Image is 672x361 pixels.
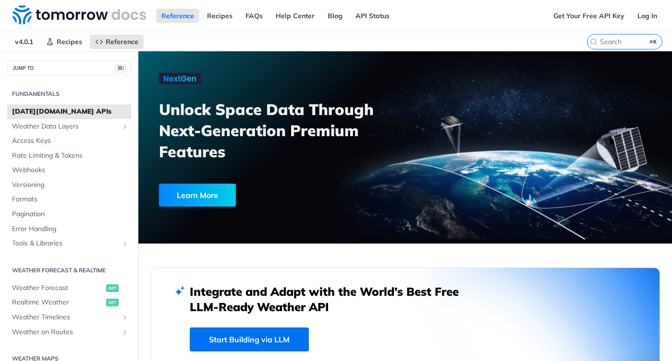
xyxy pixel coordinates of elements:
[7,236,131,251] a: Tools & LibrariesShow subpages for Tools & Libraries
[7,295,131,310] a: Realtime Weatherget
[12,210,129,219] span: Pagination
[115,64,126,72] span: ⌘/
[90,35,144,49] a: Reference
[7,207,131,221] a: Pagination
[270,9,320,23] a: Help Center
[7,149,131,163] a: Rate Limiting & Tokens
[41,35,87,49] a: Recipes
[632,9,662,23] a: Log In
[121,123,129,130] button: Show subpages for Weather Data Layers
[121,328,129,336] button: Show subpages for Weather on Routes
[12,224,129,234] span: Error Handling
[190,327,309,351] a: Start Building via LLM
[7,119,131,134] a: Weather Data LayersShow subpages for Weather Data Layers
[57,37,82,46] span: Recipes
[159,73,201,84] img: NextGen
[350,9,395,23] a: API Status
[10,35,38,49] span: v4.0.1
[12,180,129,190] span: Versioning
[106,299,119,306] span: get
[12,136,129,146] span: Access Keys
[12,165,129,175] span: Webhooks
[590,38,598,46] svg: Search
[240,9,268,23] a: FAQs
[121,314,129,321] button: Show subpages for Weather Timelines
[12,298,104,307] span: Realtime Weather
[7,61,131,75] button: JUMP TO⌘/
[156,9,199,23] a: Reference
[7,266,131,275] h2: Weather Forecast & realtime
[7,105,131,119] a: [DATE][DOMAIN_NAME] APIs
[121,240,129,247] button: Show subpages for Tools & Libraries
[12,195,129,204] span: Formats
[12,107,129,116] span: [DATE][DOMAIN_NAME] APIs
[7,325,131,339] a: Weather on RoutesShow subpages for Weather on Routes
[12,239,119,248] span: Tools & Libraries
[12,327,119,337] span: Weather on Routes
[12,151,129,161] span: Rate Limiting & Tokens
[106,37,138,46] span: Reference
[7,192,131,207] a: Formats
[7,163,131,177] a: Webhooks
[106,284,119,292] span: get
[322,9,348,23] a: Blog
[159,99,415,162] h3: Unlock Space Data Through Next-Generation Premium Features
[7,310,131,325] a: Weather TimelinesShow subpages for Weather Timelines
[159,184,236,207] div: Learn More
[202,9,238,23] a: Recipes
[12,313,119,322] span: Weather Timelines
[12,122,119,131] span: Weather Data Layers
[190,284,473,314] h2: Integrate and Adapt with the World’s Best Free LLM-Ready Weather API
[7,222,131,236] a: Error Handling
[159,184,364,207] a: Learn More
[648,37,660,47] kbd: ⌘K
[12,5,146,24] img: Tomorrow.io Weather API Docs
[12,283,104,293] span: Weather Forecast
[7,90,131,98] h2: Fundamentals
[7,134,131,148] a: Access Keys
[7,281,131,295] a: Weather Forecastget
[7,178,131,192] a: Versioning
[548,9,630,23] a: Get Your Free API Key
